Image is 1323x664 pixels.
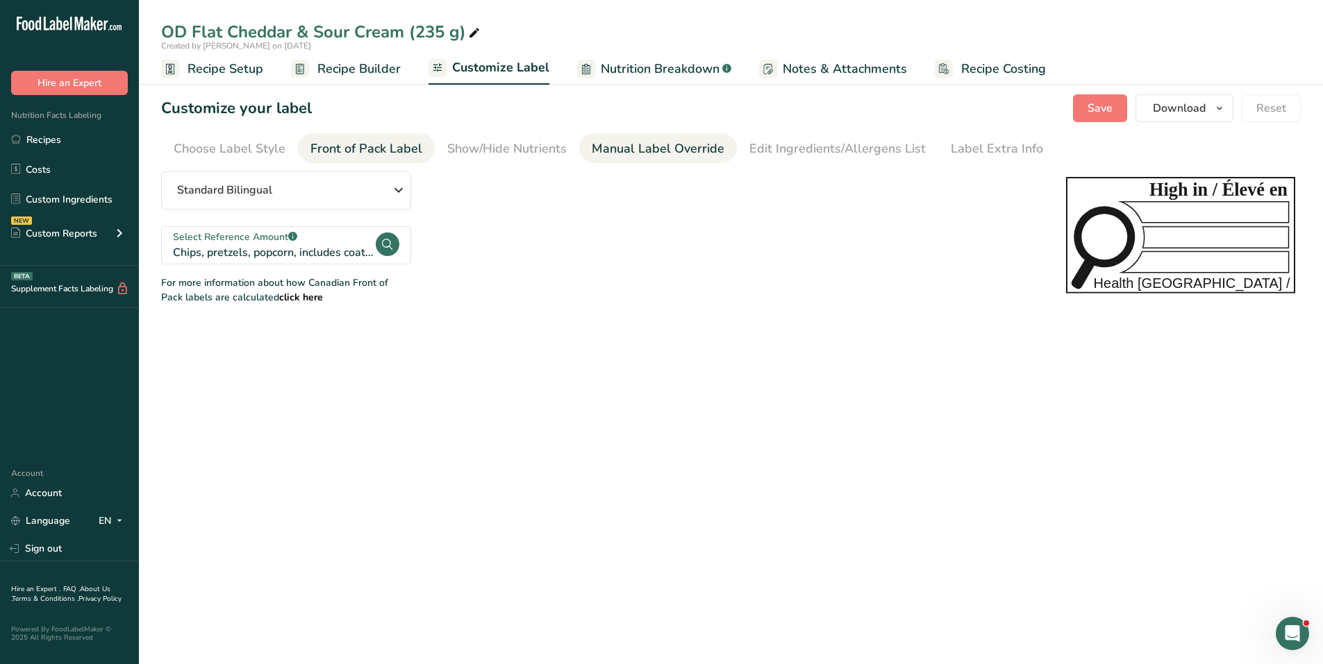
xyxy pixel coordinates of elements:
button: Reset [1242,94,1301,122]
div: NEW [11,216,32,225]
a: Language [11,509,70,533]
span: Customize Label [452,58,549,77]
span: Save [1088,100,1113,117]
tspan: High in / Élevé en [1149,179,1288,200]
a: Customize Label [428,52,549,85]
a: FAQ . [63,584,80,594]
div: Select Reference Amount [173,230,374,244]
span: Notes & Attachments [783,60,907,78]
div: BETA [11,272,33,280]
span: Download [1153,100,1206,117]
div: Edit Ingredients/Allergens List [749,139,926,158]
button: Standard Bilingual [161,171,411,210]
button: Download [1135,94,1233,122]
a: Terms & Conditions . [12,594,78,604]
div: Custom Reports [11,226,97,241]
div: Powered By FoodLabelMaker © 2025 All Rights Reserved [11,625,128,642]
a: Recipe Setup [161,53,263,85]
a: Recipe Builder [291,53,401,85]
a: Hire an Expert . [11,584,60,594]
div: EN [99,513,128,529]
div: For more information about how Canadian Front of Pack labels are calculated [161,275,411,305]
button: Save [1073,94,1127,122]
span: Recipe Setup [188,60,263,78]
span: Created by [PERSON_NAME] on [DATE] [161,40,311,51]
div: Show/Hide Nutrients [447,139,567,158]
span: Reset [1256,100,1286,117]
div: Chips, pretzels, popcorn, includes coated versions, extruded snacks, grain and pulse-based snacks... [173,244,374,261]
a: Privacy Policy [78,594,122,604]
a: Recipe Costing [935,53,1046,85]
a: click here [279,291,323,304]
a: About Us . [11,584,110,604]
h1: Customize your label [161,97,312,120]
div: OD Flat Cheddar & Sour Cream (235 g) [161,19,483,44]
div: Label Extra Info [951,139,1043,158]
a: Nutrition Breakdown [577,53,731,85]
span: Nutrition Breakdown [601,60,719,78]
div: Manual Label Override [592,139,724,158]
a: Notes & Attachments [759,53,907,85]
span: Recipe Builder [317,60,401,78]
div: Front of Pack Label [310,139,422,158]
span: Standard Bilingual [177,182,272,198]
span: Recipe Costing [961,60,1046,78]
iframe: Intercom live chat [1276,617,1309,650]
div: Choose Label Style [174,139,285,158]
button: Hire an Expert [11,71,128,95]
